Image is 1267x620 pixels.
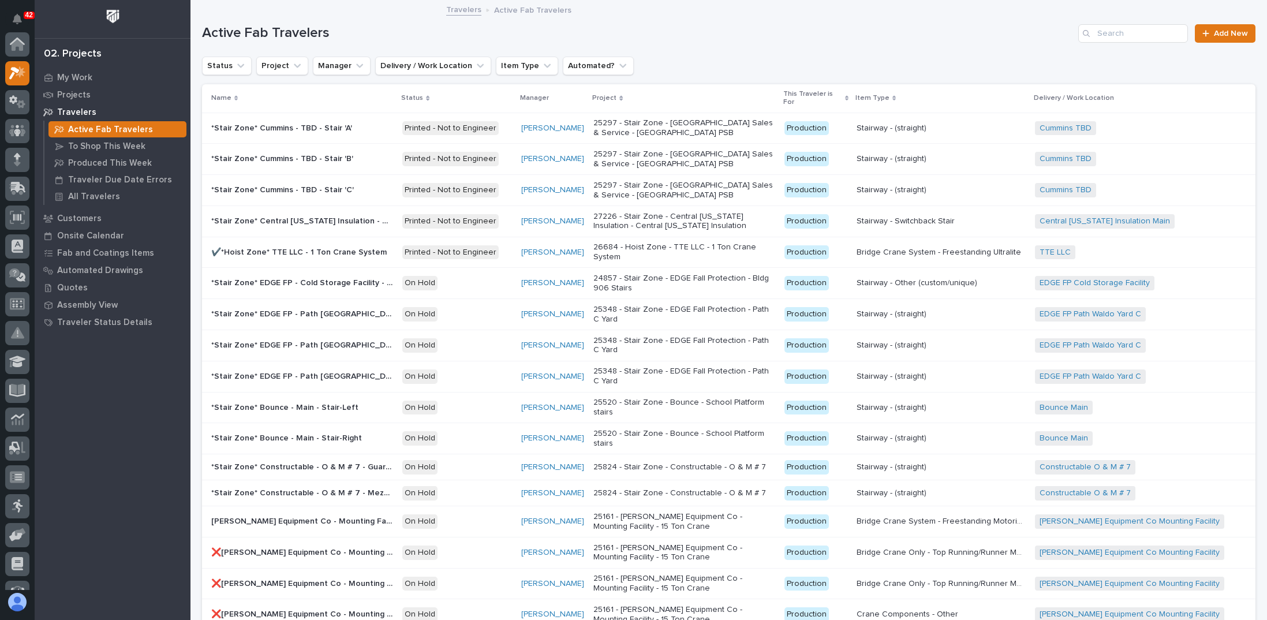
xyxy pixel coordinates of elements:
[593,150,775,169] p: 25297 - Stair Zone - [GEOGRAPHIC_DATA] Sales & Service - [GEOGRAPHIC_DATA] PSB
[57,248,154,259] p: Fab and Coatings Items
[521,548,584,558] a: [PERSON_NAME]
[211,214,395,226] p: *Stair Zone* Central Indiana Insulation - Main - Switchback Stair
[57,90,91,100] p: Projects
[521,278,584,288] a: [PERSON_NAME]
[857,546,1028,558] p: Bridge Crane Only - Top Running/Runner Motorized
[521,248,584,257] a: [PERSON_NAME]
[1214,29,1248,38] span: Add New
[593,181,775,200] p: 25297 - Stair Zone - [GEOGRAPHIC_DATA] Sales & Service - [GEOGRAPHIC_DATA] PSB
[784,121,829,136] div: Production
[593,274,775,293] p: 24857 - Stair Zone - EDGE Fall Protection - Bldg 906 Stairs
[784,369,829,384] div: Production
[211,152,356,164] p: *Stair Zone* Cummins - TBD - Stair 'B'
[211,276,395,288] p: *Stair Zone* EDGE FP - Cold Storage Facility - Stair & Ship Ladder
[44,48,102,61] div: 02. Projects
[521,579,584,589] a: [PERSON_NAME]
[857,245,1023,257] p: Bridge Crane System - Freestanding Ultralite
[68,192,120,202] p: All Travelers
[14,14,29,32] div: Notifications42
[1040,278,1150,288] a: EDGE FP Cold Storage Facility
[68,175,172,185] p: Traveler Due Date Errors
[857,214,957,226] p: Stairway - Switchback Stair
[1040,309,1141,319] a: EDGE FP Path Waldo Yard C
[1040,434,1088,443] a: Bounce Main
[211,121,354,133] p: *Stair Zone* Cummins - TBD - Stair 'A'
[1195,24,1255,43] a: Add New
[402,460,438,475] div: On Hold
[1040,185,1092,195] a: Cummins TBD
[35,69,190,86] a: My Work
[520,92,549,104] p: Manager
[593,242,775,262] p: 26684 - Hoist Zone - TTE LLC - 1 Ton Crane System
[521,309,584,319] a: [PERSON_NAME]
[593,462,775,472] p: 25824 - Stair Zone - Constructable - O & M # 7
[592,92,616,104] p: Project
[57,73,92,83] p: My Work
[57,214,102,224] p: Customers
[402,307,438,322] div: On Hold
[784,245,829,260] div: Production
[1034,92,1114,104] p: Delivery / Work Location
[202,480,1255,506] tr: *Stair Zone* Constructable - O & M # 7 - Mezz Stairs*Stair Zone* Constructable - O & M # 7 - Mezz...
[35,210,190,227] a: Customers
[857,121,929,133] p: Stairway - (straight)
[593,305,775,324] p: 25348 - Stair Zone - EDGE Fall Protection - Path C Yard
[593,336,775,356] p: 25348 - Stair Zone - EDGE Fall Protection - Path C Yard
[857,401,929,413] p: Stairway - (straight)
[202,568,1255,599] tr: ❌[PERSON_NAME] Equipment Co - Mounting Facility - Bridge #2❌[PERSON_NAME] Equipment Co - Mounting...
[402,245,499,260] div: Printed - Not to Engineer
[521,372,584,382] a: [PERSON_NAME]
[1078,24,1188,43] input: Search
[35,313,190,331] a: Traveler Status Details
[313,57,371,75] button: Manager
[35,103,190,121] a: Travelers
[521,341,584,350] a: [PERSON_NAME]
[202,206,1255,237] tr: *Stair Zone* Central [US_STATE] Insulation - Main - Switchback Stair*Stair Zone* Central [US_STAT...
[202,299,1255,330] tr: *Stair Zone* EDGE FP - Path [GEOGRAPHIC_DATA] C - Stair #1*Stair Zone* EDGE FP - Path [GEOGRAPHIC...
[57,231,124,241] p: Onsite Calendar
[784,152,829,166] div: Production
[202,454,1255,480] tr: *Stair Zone* Constructable - O & M # 7 - Guardrailing*Stair Zone* Constructable - O & M # 7 - Gua...
[211,245,389,257] p: ✔️*Hoist Zone* TTE LLC - 1 Ton Crane System
[5,7,29,31] button: Notifications
[402,546,438,560] div: On Hold
[68,141,145,152] p: To Shop This Week
[202,392,1255,423] tr: *Stair Zone* Bounce - Main - Stair-Left*Stair Zone* Bounce - Main - Stair-Left On Hold[PERSON_NAM...
[521,434,584,443] a: [PERSON_NAME]
[784,486,829,501] div: Production
[35,262,190,279] a: Automated Drawings
[1040,154,1092,164] a: Cummins TBD
[402,214,499,229] div: Printed - Not to Engineer
[57,107,96,118] p: Travelers
[102,6,124,27] img: Workspace Logo
[521,610,584,619] a: [PERSON_NAME]
[593,212,775,231] p: 27226 - Stair Zone - Central [US_STATE] Insulation - Central [US_STATE] Insulation
[402,514,438,529] div: On Hold
[402,276,438,290] div: On Hold
[857,152,929,164] p: Stairway - (straight)
[563,57,634,75] button: Automated?
[857,338,929,350] p: Stairway - (straight)
[211,431,364,443] p: *Stair Zone* Bounce - Main - Stair-Right
[68,158,152,169] p: Produced This Week
[402,431,438,446] div: On Hold
[44,138,190,154] a: To Shop This Week
[521,124,584,133] a: [PERSON_NAME]
[256,57,308,75] button: Project
[202,506,1255,537] tr: [PERSON_NAME] Equipment Co - Mounting Facility - 15 Ton Crane System[PERSON_NAME] Equipment Co - ...
[1040,216,1170,226] a: Central [US_STATE] Insulation Main
[402,338,438,353] div: On Hold
[521,462,584,472] a: [PERSON_NAME]
[784,338,829,353] div: Production
[402,121,499,136] div: Printed - Not to Engineer
[784,546,829,560] div: Production
[202,537,1255,568] tr: ❌[PERSON_NAME] Equipment Co - Mounting Facility - Bridge #1❌[PERSON_NAME] Equipment Co - Mounting...
[402,401,438,415] div: On Hold
[1040,372,1141,382] a: EDGE FP Path Waldo Yard C
[784,401,829,415] div: Production
[5,590,29,614] button: users-avatar
[521,517,584,526] a: [PERSON_NAME]
[857,607,960,619] p: Crane Components - Other
[1040,579,1220,589] a: [PERSON_NAME] Equipment Co Mounting Facility
[784,307,829,322] div: Production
